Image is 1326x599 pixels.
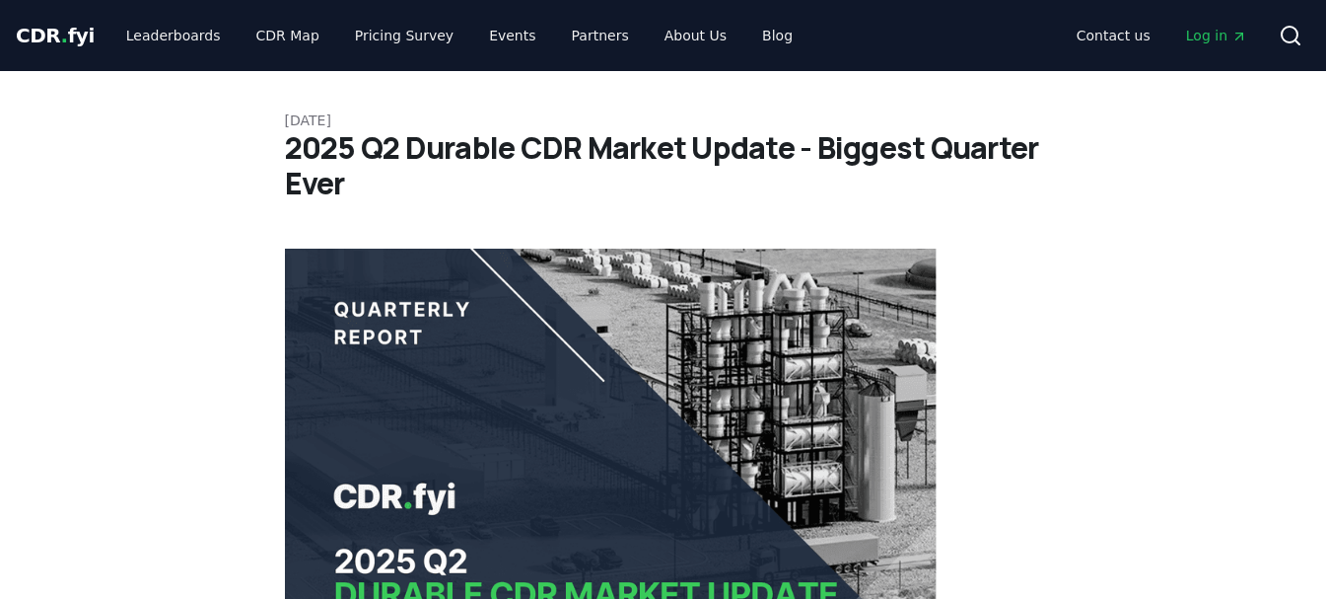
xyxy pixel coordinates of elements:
a: Partners [556,18,645,53]
a: Leaderboards [110,18,237,53]
span: Log in [1186,26,1247,45]
a: Blog [746,18,808,53]
span: . [61,24,68,47]
nav: Main [1061,18,1263,53]
a: CDR Map [241,18,335,53]
nav: Main [110,18,808,53]
span: CDR fyi [16,24,95,47]
h1: 2025 Q2 Durable CDR Market Update - Biggest Quarter Ever [285,130,1042,201]
a: Log in [1170,18,1263,53]
p: [DATE] [285,111,1042,130]
a: Pricing Survey [339,18,469,53]
a: CDR.fyi [16,22,95,49]
a: About Us [649,18,742,53]
a: Contact us [1061,18,1166,53]
a: Events [473,18,551,53]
